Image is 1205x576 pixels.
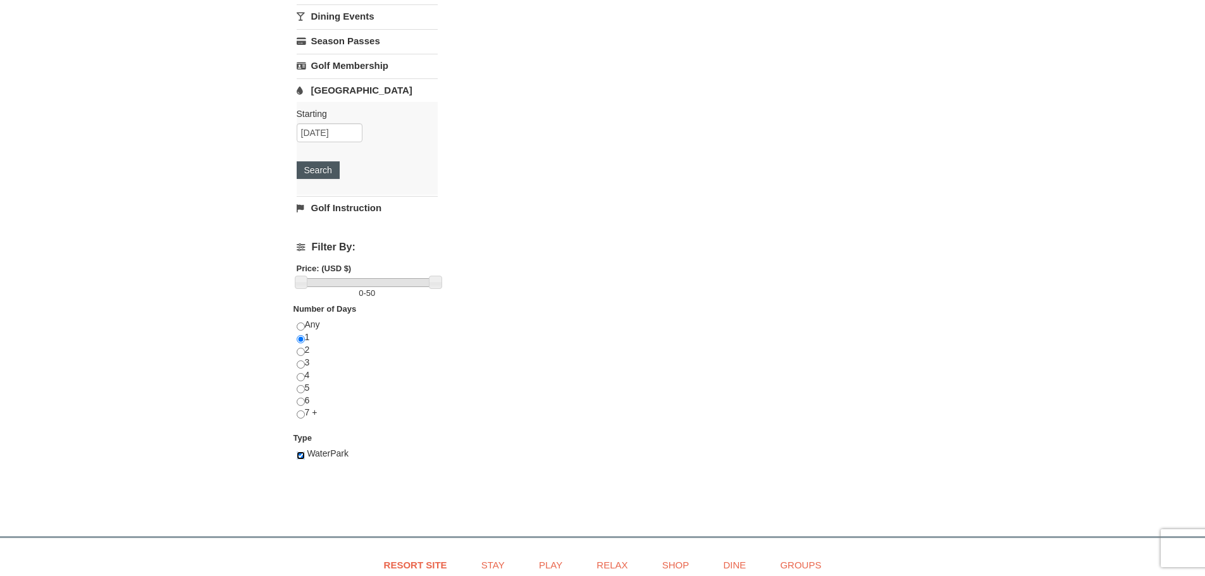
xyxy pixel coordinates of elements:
[297,319,438,432] div: Any 1 2 3 4 5 6 7 +
[297,4,438,28] a: Dining Events
[297,196,438,219] a: Golf Instruction
[359,288,363,298] span: 0
[297,78,438,102] a: [GEOGRAPHIC_DATA]
[297,242,438,253] h4: Filter By:
[307,448,349,458] span: WaterPark
[297,161,340,179] button: Search
[294,304,357,314] strong: Number of Days
[297,287,438,300] label: -
[297,54,438,77] a: Golf Membership
[297,264,352,273] strong: Price: (USD $)
[297,107,428,120] label: Starting
[294,433,312,443] strong: Type
[366,288,375,298] span: 50
[297,29,438,52] a: Season Passes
